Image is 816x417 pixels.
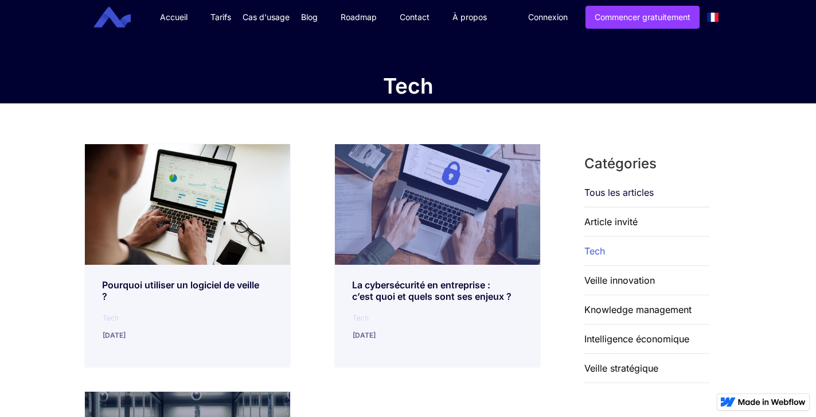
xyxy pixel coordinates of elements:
[584,187,654,198] a: Tous les articles
[585,6,700,29] a: Commencer gratuitement
[102,271,273,302] a: Pourquoi utiliser un logiciel de veille ?
[102,279,273,302] div: Pourquoi utiliser un logiciel de veille ?
[353,314,540,322] div: Tech
[584,155,744,172] h3: Catégories
[584,325,689,353] a: Intelligence économique
[584,354,658,383] a: Veille stratégique
[352,271,523,302] a: La cybersécurité en entreprise : c’est quoi et quels sont ses enjeux ?
[103,314,290,322] div: Tech
[352,279,523,302] div: La cybersécurité en entreprise : c’est quoi et quels sont ses enjeux ?
[383,69,434,103] h1: Tech
[738,399,806,406] img: Made in Webflow
[584,295,692,324] a: Knowledge management
[584,207,638,236] a: Article invité
[584,237,605,265] a: Tech
[243,11,290,23] div: Cas d'usage
[103,322,290,342] div: [DATE]
[584,266,655,295] a: Veille innovation
[353,322,540,342] div: [DATE]
[520,6,576,28] a: Connexion
[102,7,139,28] a: home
